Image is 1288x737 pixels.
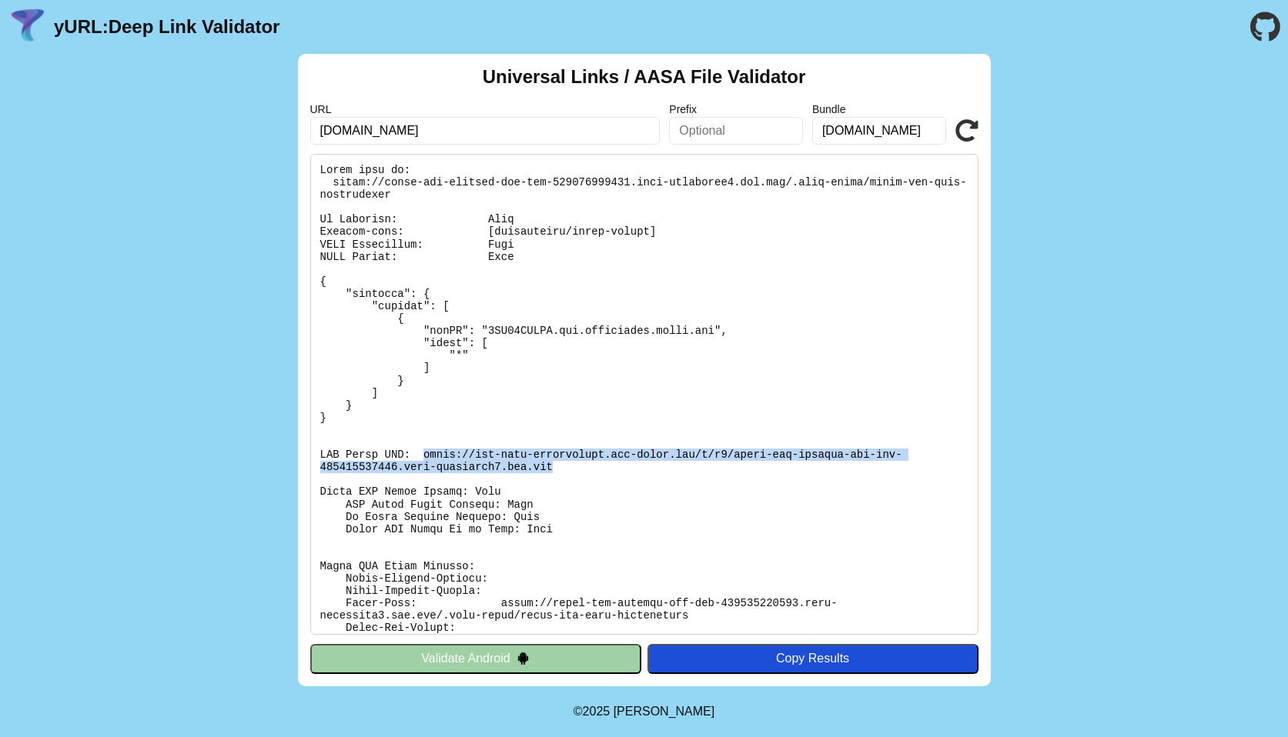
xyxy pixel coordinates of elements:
input: Optional [812,117,946,145]
input: Optional [669,117,803,145]
span: 2025 [583,705,611,718]
label: URL [310,103,661,115]
label: Bundle [812,103,946,115]
img: yURL Logo [8,7,48,47]
footer: © [574,686,714,737]
button: Copy Results [647,644,979,673]
label: Prefix [669,103,803,115]
input: Required [310,117,661,145]
div: Copy Results [655,652,971,665]
a: Michael Ibragimchayev's Personal Site [614,705,715,718]
button: Validate Android [310,644,641,673]
h2: Universal Links / AASA File Validator [483,66,806,88]
pre: Lorem ipsu do: sitam://conse-adi-elitsed-doe-tem-529076999431.inci-utlaboree4.dol.mag/.aliq-enima... [310,154,979,635]
a: yURL:Deep Link Validator [54,16,279,38]
img: droidIcon.svg [517,652,530,665]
